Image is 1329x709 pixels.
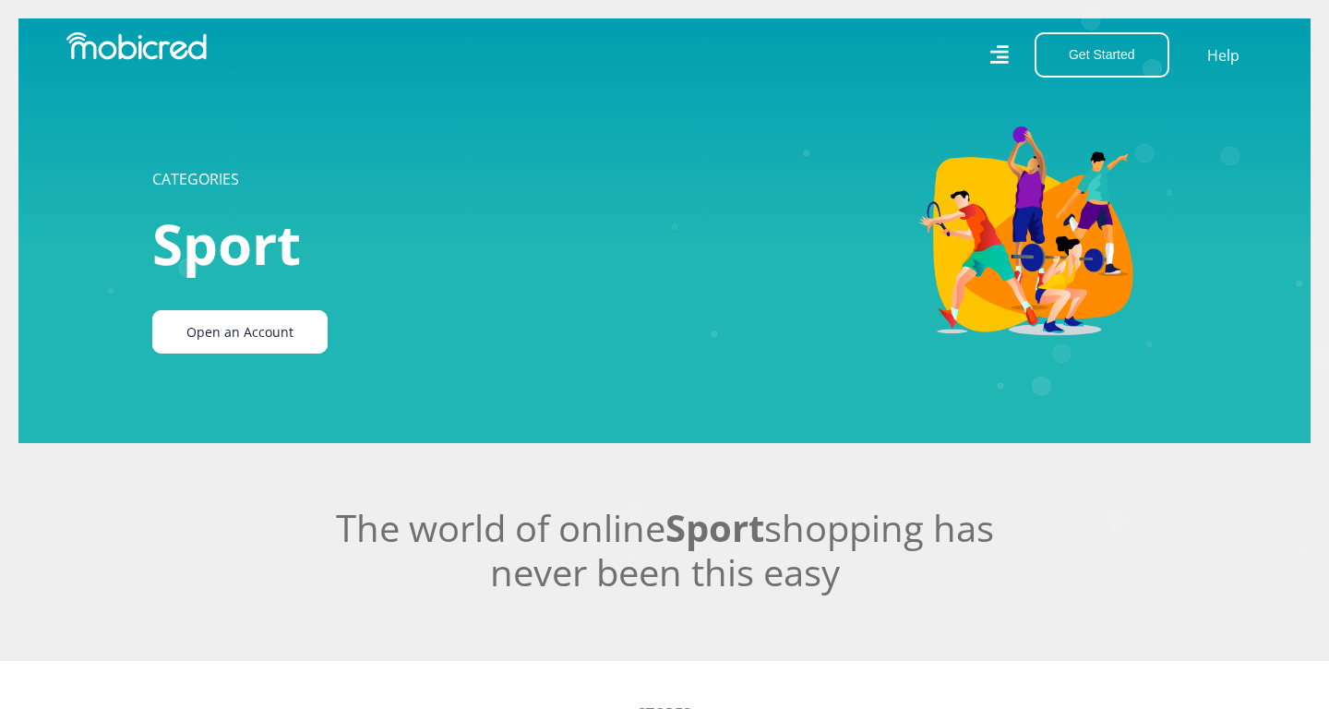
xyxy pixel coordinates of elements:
button: Get Started [1035,32,1169,78]
a: CATEGORIES [152,169,239,189]
img: Mobicred [66,32,207,60]
img: Sport [591,104,1177,357]
h2: The world of online shopping has never been this easy [152,506,1177,595]
span: Sport [152,206,301,282]
a: Help [1206,43,1240,67]
a: Open an Account [152,310,328,354]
